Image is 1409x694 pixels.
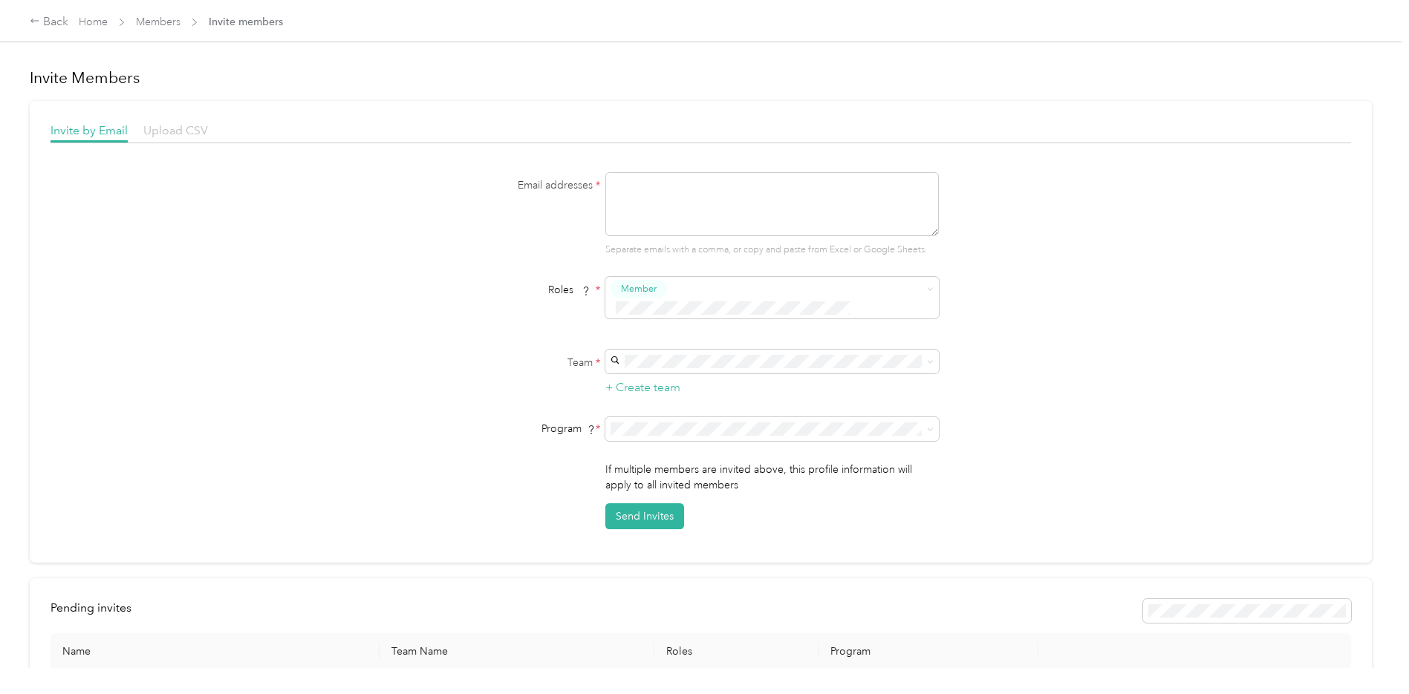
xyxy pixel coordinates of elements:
th: Name [51,633,380,670]
th: Roles [654,633,819,670]
label: Email addresses [415,177,601,193]
div: Back [30,13,68,31]
th: Team Name [380,633,654,670]
button: Member [611,280,667,298]
span: Pending invites [51,600,131,615]
p: Separate emails with a comma, or copy and paste from Excel or Google Sheets. [605,243,939,257]
div: Program [415,421,601,436]
a: Home [79,16,108,28]
span: Member [621,282,657,295]
span: Roles [543,278,596,301]
span: Invite members [209,14,283,30]
div: Resend all invitations [1143,599,1351,623]
th: Program [819,633,1038,670]
p: If multiple members are invited above, this profile information will apply to all invited members [605,462,939,493]
div: info-bar [51,599,1351,623]
div: left-menu [51,599,142,623]
iframe: Everlance-gr Chat Button Frame [1326,611,1409,694]
a: Members [136,16,180,28]
label: Team [415,355,601,370]
button: Send Invites [605,503,684,529]
span: Upload CSV [143,123,208,137]
button: + Create team [605,379,680,397]
h1: Invite Members [30,68,1372,88]
span: Invite by Email [51,123,128,137]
